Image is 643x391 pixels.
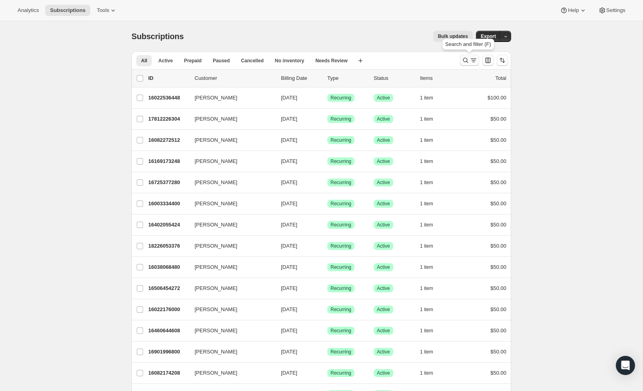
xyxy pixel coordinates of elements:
div: 16038068480[PERSON_NAME][DATE]SuccessRecurringSuccessActive1 item$50.00 [148,262,506,273]
span: [DATE] [281,158,297,164]
span: [DATE] [281,200,297,206]
span: Active [377,179,390,186]
span: [PERSON_NAME] [195,157,237,165]
div: 16022536448[PERSON_NAME][DATE]SuccessRecurringSuccessActive1 item$100.00 [148,92,506,103]
span: [PERSON_NAME] [195,136,237,144]
button: 1 item [420,198,442,209]
p: 16022176000 [148,306,188,314]
p: 16169173248 [148,157,188,165]
span: Recurring [330,264,351,270]
p: 16725377280 [148,179,188,187]
span: $50.00 [490,222,506,228]
div: Type [327,74,367,82]
p: ID [148,74,188,82]
button: [PERSON_NAME] [190,324,270,337]
p: 16003334400 [148,200,188,208]
span: Recurring [330,327,351,334]
span: [DATE] [281,243,297,249]
button: [PERSON_NAME] [190,176,270,189]
span: [DATE] [281,370,297,376]
button: [PERSON_NAME] [190,303,270,316]
div: Open Intercom Messenger [616,356,635,375]
div: IDCustomerBilling DateTypeStatusItemsTotal [148,74,506,82]
span: [PERSON_NAME] [195,327,237,335]
span: Recurring [330,370,351,376]
span: Recurring [330,95,351,101]
span: $100.00 [488,95,506,101]
span: [PERSON_NAME] [195,263,237,271]
p: Total [496,74,506,82]
span: Active [377,116,390,122]
button: [PERSON_NAME] [190,197,270,210]
span: [DATE] [281,179,297,185]
button: [PERSON_NAME] [190,261,270,274]
span: Recurring [330,285,351,292]
span: Active [377,243,390,249]
span: $50.00 [490,306,506,312]
span: $50.00 [490,158,506,164]
div: 16082174208[PERSON_NAME][DATE]SuccessRecurringSuccessActive1 item$50.00 [148,367,506,379]
span: Active [158,58,173,64]
span: Prepaid [184,58,201,64]
button: Settings [593,5,630,16]
button: [PERSON_NAME] [190,345,270,358]
div: 17812226304[PERSON_NAME][DATE]SuccessRecurringSuccessActive1 item$50.00 [148,113,506,125]
p: Billing Date [281,74,321,82]
span: [PERSON_NAME] [195,306,237,314]
span: $50.00 [490,370,506,376]
span: $50.00 [490,137,506,143]
span: Active [377,264,390,270]
button: 1 item [420,92,442,103]
button: Sort the results [497,55,508,66]
button: 1 item [420,325,442,336]
span: Recurring [330,116,351,122]
span: Active [377,327,390,334]
span: Bulk updates [438,33,468,40]
div: 16169173248[PERSON_NAME][DATE]SuccessRecurringSuccessActive1 item$50.00 [148,156,506,167]
span: $50.00 [490,327,506,333]
button: 1 item [420,135,442,146]
button: [PERSON_NAME] [190,240,270,252]
span: Active [377,137,390,143]
span: Export [481,33,496,40]
button: Bulk updates [433,31,473,42]
span: [DATE] [281,285,297,291]
button: Create new view [354,55,367,66]
span: [DATE] [281,116,297,122]
div: 16003334400[PERSON_NAME][DATE]SuccessRecurringSuccessActive1 item$50.00 [148,198,506,209]
span: Active [377,349,390,355]
span: 1 item [420,116,433,122]
button: 1 item [420,367,442,379]
span: $50.00 [490,264,506,270]
p: 16082174208 [148,369,188,377]
span: Subscriptions [131,32,184,41]
span: Paused [213,58,230,64]
button: 1 item [420,283,442,294]
span: $50.00 [490,200,506,206]
span: 1 item [420,200,433,207]
span: $50.00 [490,285,506,291]
div: 16725377280[PERSON_NAME][DATE]SuccessRecurringSuccessActive1 item$50.00 [148,177,506,188]
span: Help [568,7,579,14]
span: [DATE] [281,327,297,333]
button: 1 item [420,156,442,167]
span: $50.00 [490,349,506,355]
span: $50.00 [490,116,506,122]
span: 1 item [420,243,433,249]
button: Customize table column order and visibility [482,55,494,66]
span: $50.00 [490,179,506,185]
p: 16082272512 [148,136,188,144]
span: Tools [97,7,109,14]
button: 1 item [420,346,442,357]
span: Recurring [330,137,351,143]
span: All [141,58,147,64]
button: [PERSON_NAME] [190,113,270,125]
span: [PERSON_NAME] [195,348,237,356]
button: 1 item [420,240,442,252]
span: [PERSON_NAME] [195,221,237,229]
span: 1 item [420,264,433,270]
span: [PERSON_NAME] [195,94,237,102]
span: Active [377,306,390,313]
button: Tools [92,5,122,16]
span: 1 item [420,95,433,101]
